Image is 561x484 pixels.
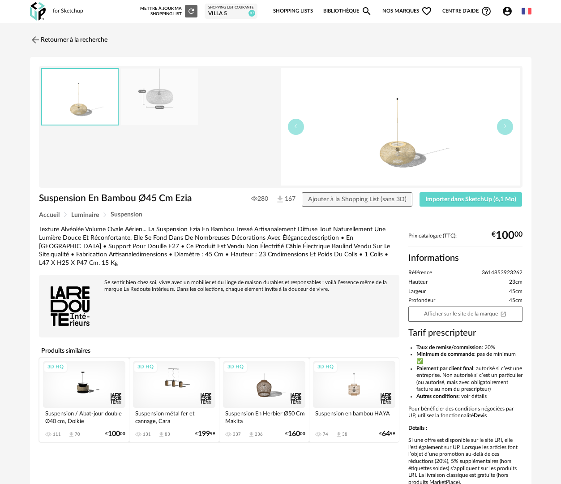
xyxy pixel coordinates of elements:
a: 3D HQ Suspension en bambou HAYA 74 Download icon 38 €6499 [309,358,399,442]
li: : voir détails [416,393,522,400]
span: 23cm [509,279,522,286]
span: 45cm [509,288,522,295]
span: Nos marques [382,2,433,21]
button: Ajouter à la Shopping List (sans 3D) [302,192,412,207]
div: VILLA 5 [208,10,254,17]
div: Suspension métal fer et cannage, Cara [133,408,215,426]
span: 167 [275,194,287,204]
span: Profondeur [408,297,435,304]
span: 100 [108,431,120,437]
span: Accueil [39,212,60,218]
div: 337 [233,432,241,437]
span: Magnify icon [361,6,372,17]
a: Shopping Lists [273,2,313,21]
span: 45cm [509,297,522,304]
div: € 99 [379,431,395,437]
div: Mettre à jour ma Shopping List [140,5,197,17]
li: : autorisé si c’est une entreprise. Non autorisé si c’est un particulier (ou autorisé, mais avec ... [416,365,522,393]
a: BibliothèqueMagnify icon [323,2,373,21]
a: Shopping List courante VILLA 5 87 [208,5,254,17]
div: 70 [75,432,80,437]
div: 3D HQ [313,362,338,373]
img: Téléchargements [275,194,285,204]
a: Retourner à la recherche [30,30,107,50]
a: Afficher sur le site de la marqueOpen In New icon [408,307,522,322]
div: € 00 [492,233,522,239]
span: Download icon [248,431,255,438]
div: 74 [323,432,328,437]
span: Help Circle Outline icon [481,6,492,17]
div: Se sentir bien chez soi, vivre avec un mobilier et du linge de maison durables et responsables : ... [43,279,395,293]
span: 100 [496,233,514,239]
span: Importer dans SketchUp (6,1 Mo) [425,196,516,203]
div: 236 [255,432,263,437]
h3: Tarif prescripteur [408,327,522,339]
span: Account Circle icon [502,6,517,17]
div: 111 [53,432,61,437]
li: : 20% [416,344,522,351]
div: Shopping List courante [208,5,254,10]
img: fr [522,6,531,16]
li: : pas de minimum ✅ [416,351,522,365]
div: Breadcrumb [39,212,522,218]
div: Texture Alvéolée Volume Ovale Aérien... La Suspension Ezia En Bambou Tressé Artisanalement Diffus... [39,225,399,268]
h4: Produits similaires [39,345,399,357]
span: Heart Outline icon [421,6,432,17]
div: Suspension en bambou HAYA [313,408,395,426]
img: svg+xml;base64,PHN2ZyB3aWR0aD0iMjQiIGhlaWdodD0iMjQiIHZpZXdCb3g9IjAgMCAyNCAyNCIgZmlsbD0ibm9uZSIgeG... [30,35,41,45]
img: brand logo [43,279,97,333]
div: 3D HQ [223,362,248,373]
img: 7755c8c4139697af5b5e9e1db737d196.jpg [121,69,198,125]
div: 83 [165,432,170,437]
a: 3D HQ Suspension / Abat-jour double Ø40 cm, Dolkie 111 Download icon 70 €10000 [39,358,129,442]
img: OXP [30,2,46,21]
div: for Sketchup [53,8,83,15]
span: Luminaire [71,212,99,218]
span: Largeur [408,288,426,295]
div: 3D HQ [43,362,68,373]
div: 131 [143,432,151,437]
b: Minimum de commande [416,351,474,357]
h1: Suspension En Bambou Ø45 Cm Ezia [39,192,235,204]
a: 3D HQ Suspension métal fer et cannage, Cara 131 Download icon 83 €19999 [129,358,219,442]
div: € 00 [285,431,305,437]
div: 38 [342,432,347,437]
span: Open In New icon [500,311,506,316]
div: 3D HQ [133,362,158,373]
span: 64 [382,431,390,437]
span: 87 [248,10,255,17]
span: 3614853923262 [482,269,522,277]
span: Account Circle icon [502,6,513,17]
span: 160 [288,431,300,437]
b: Taux de remise/commission [416,345,482,350]
div: Suspension / Abat-jour double Ø40 cm, Dolkie [43,408,125,426]
span: Refresh icon [187,9,195,13]
span: Centre d'aideHelp Circle Outline icon [442,6,492,17]
span: Download icon [68,431,75,438]
span: Référence [408,269,432,277]
div: Suspension En Herbier Ø50 Cm Makita [223,408,305,426]
span: 199 [198,431,210,437]
img: thumbnail.png [42,69,118,125]
span: Ajouter à la Shopping List (sans 3D) [308,196,407,203]
b: Devis [474,413,487,418]
img: thumbnail.png [281,68,520,186]
div: Prix catalogue (TTC): [408,233,522,247]
span: Suspension [111,212,142,218]
span: Hauteur [408,279,428,286]
div: € 00 [105,431,125,437]
div: € 99 [195,431,215,437]
button: Importer dans SketchUp (6,1 Mo) [420,192,522,207]
span: 280 [251,195,268,203]
p: Pour bénéficier des conditions négociées par UP, utilisez la fonctionnalité [408,406,522,419]
h2: Informations [408,252,522,264]
b: Paiement par client final [416,366,473,371]
b: Détails : [408,425,427,431]
a: 3D HQ Suspension En Herbier Ø50 Cm Makita 337 Download icon 236 €16000 [219,358,309,442]
span: Download icon [158,431,165,438]
b: Autres conditions [416,393,458,399]
span: Download icon [335,431,342,438]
